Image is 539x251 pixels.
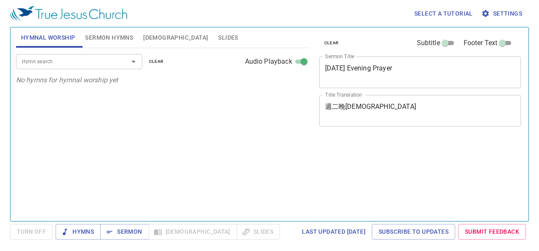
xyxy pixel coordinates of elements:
[62,227,94,237] span: Hymns
[144,57,169,67] button: clear
[417,38,440,48] span: Subtitle
[245,57,292,67] span: Audio Playback
[21,32,75,43] span: Hymnal Worship
[143,32,208,43] span: [DEMOGRAPHIC_DATA]
[16,76,118,84] i: No hymns for hymnal worship yet
[149,58,164,65] span: clear
[372,224,455,240] a: Subscribe to Updates
[325,103,515,119] textarea: 週二晚[DEMOGRAPHIC_DATA]
[414,8,473,19] span: Select a tutorial
[85,32,133,43] span: Sermon Hymns
[100,224,149,240] button: Sermon
[411,6,476,22] button: Select a tutorial
[299,224,369,240] a: Last updated [DATE]
[107,227,142,237] span: Sermon
[483,8,522,19] span: Settings
[325,64,515,80] textarea: [DATE] Evening Prayer
[319,38,344,48] button: clear
[128,56,139,67] button: Open
[316,135,482,211] iframe: from-child
[218,32,238,43] span: Slides
[324,39,339,47] span: clear
[464,38,498,48] span: Footer Text
[458,224,526,240] a: Submit Feedback
[379,227,448,237] span: Subscribe to Updates
[465,227,519,237] span: Submit Feedback
[302,227,366,237] span: Last updated [DATE]
[56,224,101,240] button: Hymns
[10,6,127,21] img: True Jesus Church
[480,6,526,22] button: Settings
